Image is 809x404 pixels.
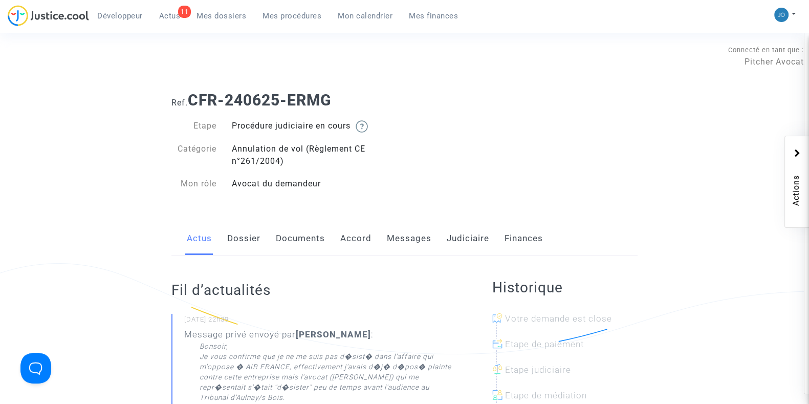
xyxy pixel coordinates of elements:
[171,98,188,108] span: Ref.
[492,279,638,296] h2: Historique
[505,313,612,324] span: Votre demande est close
[89,8,151,24] a: Développeur
[27,27,116,35] div: Domaine: [DOMAIN_NAME]
[41,59,50,68] img: tab_domain_overview_orange.svg
[200,351,451,402] div: Je vous confirme que je ne me suis pas d�sist� dans l'affaire qui m'oppose � AIR FRANCE, effectiv...
[330,8,401,24] a: Mon calendrier
[171,281,451,299] h2: Fil d’actualités
[254,8,330,24] a: Mes procédures
[401,8,466,24] a: Mes finances
[164,178,224,190] div: Mon rôle
[178,6,191,18] div: 11
[8,5,89,26] img: jc-logo.svg
[387,222,431,256] a: Messages
[224,143,405,167] div: Annulation de vol (Règlement CE n°261/2004)
[20,353,51,384] iframe: Help Scout Beacon - Open
[505,222,543,256] a: Finances
[159,11,181,20] span: Actus
[296,329,371,339] b: [PERSON_NAME]
[187,222,212,256] a: Actus
[29,16,50,25] div: v 4.0.25
[263,11,321,20] span: Mes procédures
[97,11,143,20] span: Développeur
[16,16,25,25] img: logo_orange.svg
[774,8,789,22] img: 45a793c8596a0d21866ab9c5374b5e4b
[16,27,25,35] img: website_grey.svg
[227,222,260,256] a: Dossier
[188,91,331,109] b: CFR-240625-ERMG
[200,341,451,351] div: Bonsoir,
[116,59,124,68] img: tab_keywords_by_traffic_grey.svg
[338,11,392,20] span: Mon calendrier
[164,143,224,167] div: Catégorie
[276,222,325,256] a: Documents
[188,8,254,24] a: Mes dossiers
[728,46,804,54] span: Connecté en tant que :
[409,11,458,20] span: Mes finances
[224,178,405,190] div: Avocat du demandeur
[447,222,489,256] a: Judiciaire
[53,60,79,67] div: Domaine
[196,11,246,20] span: Mes dossiers
[790,146,802,222] span: Actions
[151,8,189,24] a: 11Actus
[356,120,368,133] img: help.svg
[164,120,224,133] div: Etape
[340,222,371,256] a: Accord
[224,120,405,133] div: Procédure judiciaire en cours
[127,60,157,67] div: Mots-clés
[184,315,451,328] small: [DATE] 22h39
